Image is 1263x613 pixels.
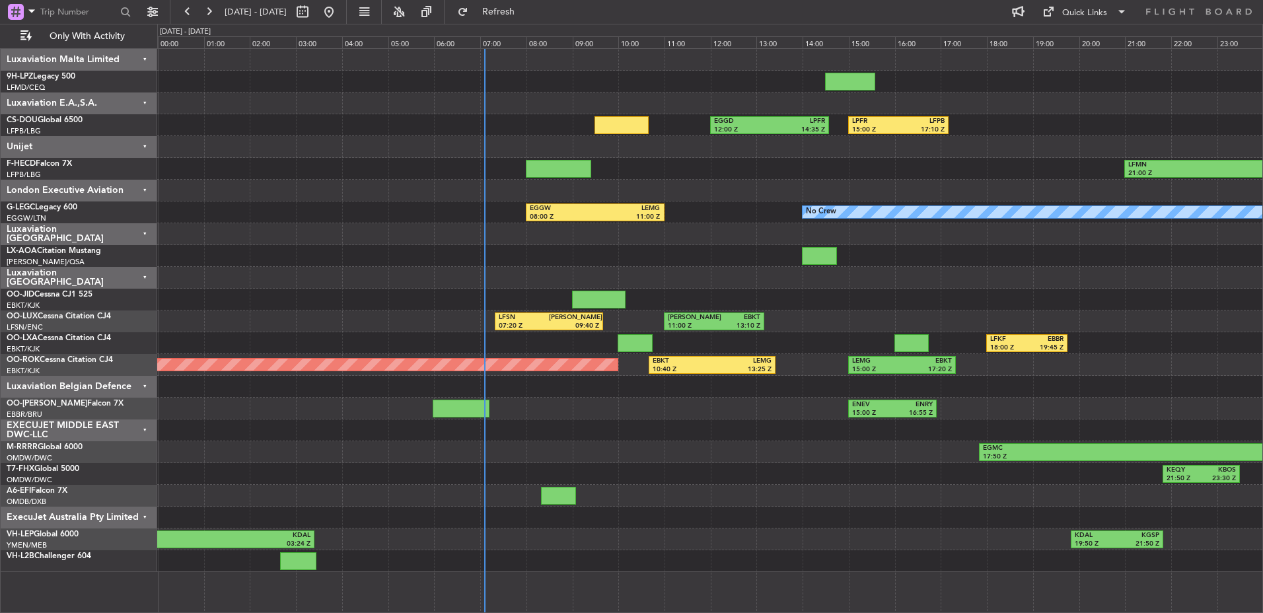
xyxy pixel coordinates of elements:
span: OO-ROK [7,356,40,364]
div: [DATE] - [DATE] [160,26,211,38]
span: VH-L2B [7,552,34,560]
div: 14:35 Z [770,126,825,135]
div: 12:00 Z [714,126,770,135]
div: 09:40 Z [549,322,599,331]
div: 19:45 Z [1027,343,1063,353]
div: LPFR [852,117,898,126]
a: CS-DOUGlobal 6500 [7,116,83,124]
div: 04:00 [342,36,388,48]
div: 11:00 Z [668,322,714,331]
div: EBBR [1027,335,1063,344]
span: T7-FHX [7,465,34,473]
div: 11:00 Z [595,213,661,222]
div: 18:00 Z [990,343,1027,353]
a: LFPB/LBG [7,126,41,136]
a: M-RRRRGlobal 6000 [7,443,83,451]
div: EBKT [714,313,760,322]
div: ENRY [892,400,933,410]
span: OO-LUX [7,312,38,320]
div: EBKT [653,357,712,366]
span: LX-AOA [7,247,37,255]
div: 07:20 Z [499,322,549,331]
a: OO-ROKCessna Citation CJ4 [7,356,113,364]
div: 17:10 Z [898,126,945,135]
span: M-RRRR [7,443,38,451]
a: OMDW/DWC [7,453,52,463]
div: 19:50 Z [1075,540,1117,549]
div: LEMG [852,357,902,366]
span: CS-DOU [7,116,38,124]
div: LEMG [712,357,772,366]
div: LFKF [990,335,1027,344]
a: EBKT/KJK [7,344,40,354]
div: 09:00 [573,36,619,48]
div: No Crew [806,202,836,222]
div: KDAL [1075,531,1117,540]
div: [PERSON_NAME] [668,313,714,322]
a: T7-FHXGlobal 5000 [7,465,79,473]
div: 13:10 Z [714,322,760,331]
a: VH-LEPGlobal 6000 [7,530,79,538]
span: 9H-LPZ [7,73,33,81]
div: KGSP [1117,531,1159,540]
div: LFPB [898,117,945,126]
div: 21:00 [1125,36,1171,48]
div: 20:00 [1079,36,1126,48]
span: VH-LEP [7,530,34,538]
span: OO-[PERSON_NAME] [7,400,87,408]
a: VH-L2BChallenger 604 [7,552,91,560]
div: 16:55 Z [892,409,933,418]
div: 12:00 [711,36,757,48]
div: 14:00 [803,36,849,48]
a: EBKT/KJK [7,301,40,310]
div: 00:00 [158,36,204,48]
input: Trip Number [40,2,116,22]
button: Only With Activity [15,26,143,47]
div: 23:30 Z [1202,474,1236,484]
div: KBOS [1202,466,1236,475]
a: F-HECDFalcon 7X [7,160,72,168]
div: 15:00 Z [852,365,902,375]
div: 15:00 Z [852,126,898,135]
div: 17:00 [941,36,987,48]
a: A6-EFIFalcon 7X [7,487,67,495]
a: G-LEGCLegacy 600 [7,203,77,211]
div: Quick Links [1062,7,1107,20]
a: LFMD/CEQ [7,83,45,92]
div: EBKT [902,357,953,366]
a: OO-[PERSON_NAME]Falcon 7X [7,400,124,408]
div: 02:00 [250,36,296,48]
div: 21:50 Z [1117,540,1159,549]
div: 15:00 Z [852,409,892,418]
div: LPFR [770,117,825,126]
div: LFSN [499,313,549,322]
button: Refresh [451,1,530,22]
div: KEQY [1167,466,1201,475]
a: LX-AOACitation Mustang [7,247,101,255]
div: LEMG [595,204,661,213]
a: OO-LXACessna Citation CJ4 [7,334,111,342]
span: Refresh [471,7,526,17]
div: 13:25 Z [712,365,772,375]
a: [PERSON_NAME]/QSA [7,257,85,267]
div: 07:00 [480,36,526,48]
a: OO-LUXCessna Citation CJ4 [7,312,111,320]
div: 10:40 Z [653,365,712,375]
div: 17:50 Z [983,452,1136,462]
div: EGMC [983,444,1136,453]
div: 05:00 [388,36,435,48]
div: 10:00 [618,36,665,48]
a: OMDB/DXB [7,497,46,507]
div: 06:00 [434,36,480,48]
div: EGGW [530,204,595,213]
span: OO-JID [7,291,34,299]
div: ENEV [852,400,892,410]
button: Quick Links [1036,1,1134,22]
div: [PERSON_NAME] [549,313,599,322]
div: 13:00 [756,36,803,48]
a: YMEN/MEB [7,540,47,550]
div: 16:00 [895,36,941,48]
a: 9H-LPZLegacy 500 [7,73,75,81]
span: F-HECD [7,160,36,168]
div: 18:00 [987,36,1033,48]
